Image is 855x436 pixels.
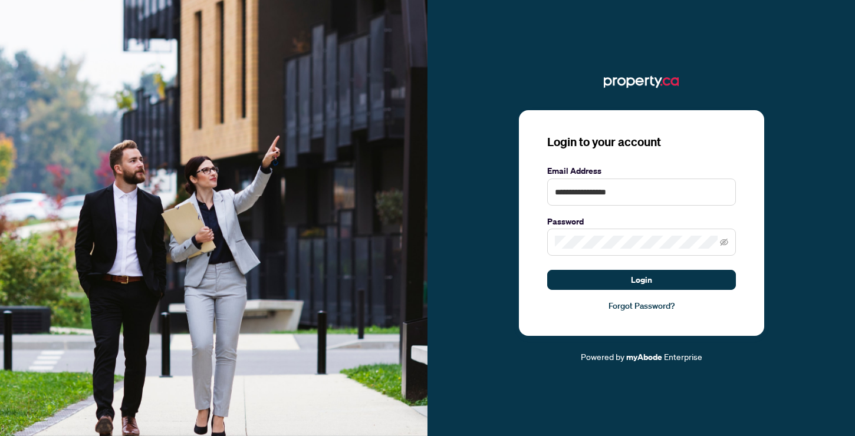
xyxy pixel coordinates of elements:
img: ma-logo [604,72,679,91]
button: Login [547,270,736,290]
label: Email Address [547,164,736,177]
a: Forgot Password? [547,299,736,312]
h3: Login to your account [547,134,736,150]
span: eye-invisible [720,238,728,246]
span: Enterprise [664,351,702,362]
span: Powered by [581,351,624,362]
label: Password [547,215,736,228]
a: myAbode [626,351,662,364]
span: Login [631,270,652,289]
